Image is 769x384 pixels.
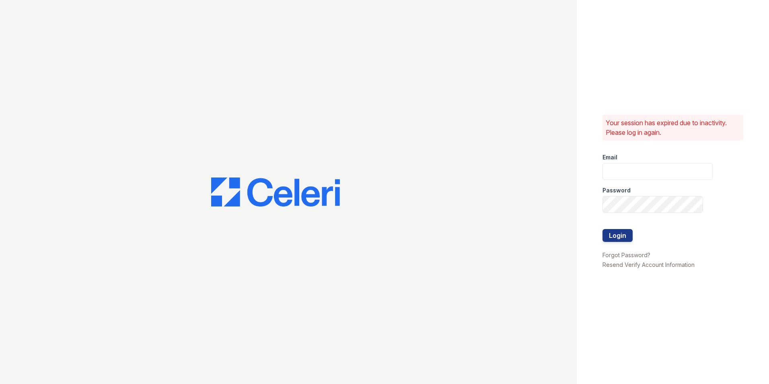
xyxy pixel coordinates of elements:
[602,153,617,161] label: Email
[602,229,633,242] button: Login
[606,118,740,137] p: Your session has expired due to inactivity. Please log in again.
[602,186,631,194] label: Password
[602,261,695,268] a: Resend Verify Account Information
[211,178,340,206] img: CE_Logo_Blue-a8612792a0a2168367f1c8372b55b34899dd931a85d93a1a3d3e32e68fde9ad4.png
[602,252,650,258] a: Forgot Password?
